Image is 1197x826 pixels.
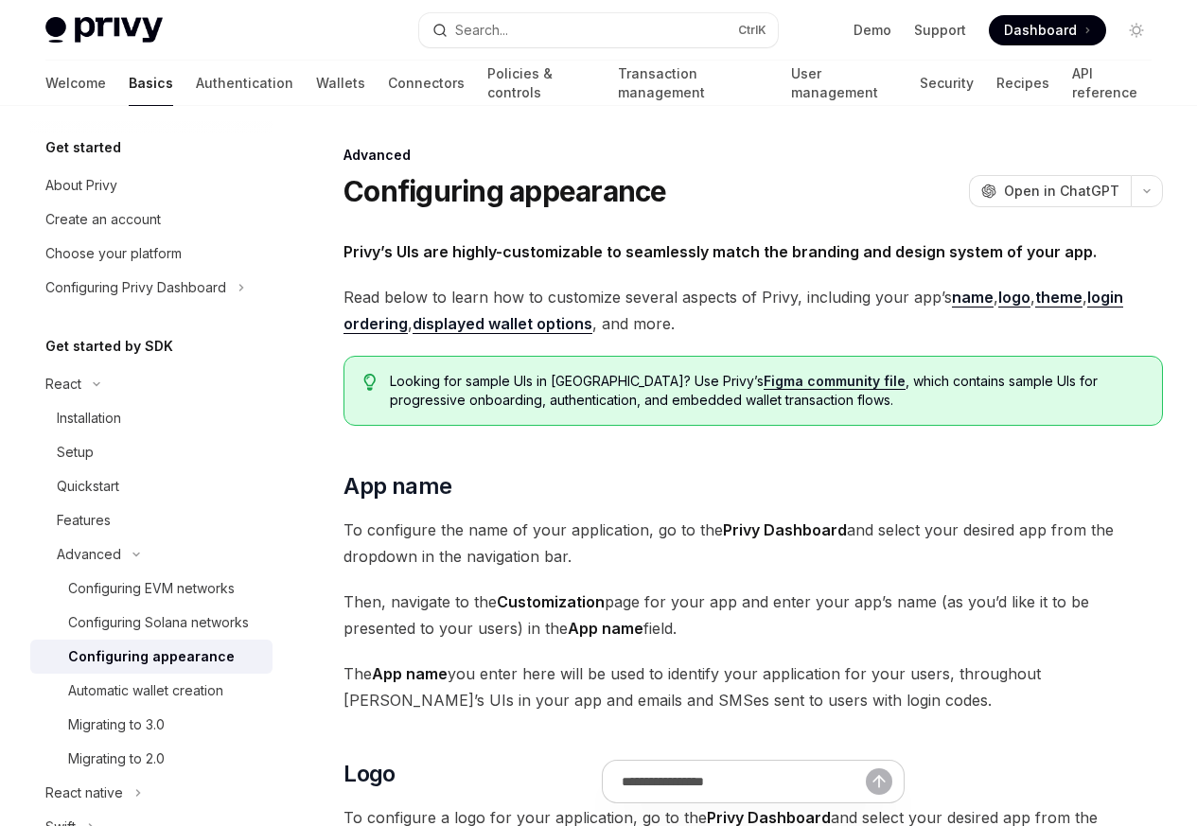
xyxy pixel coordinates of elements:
strong: Customization [497,592,605,611]
h5: Get started by SDK [45,335,173,358]
svg: Tip [363,374,377,391]
input: Ask a question... [622,761,866,802]
a: Create an account [30,202,273,237]
a: Authentication [196,61,293,106]
span: The you enter here will be used to identify your application for your users, throughout [PERSON_N... [343,660,1163,713]
a: Policies & controls [487,61,595,106]
div: Automatic wallet creation [68,679,223,702]
div: Configuring EVM networks [68,577,235,600]
a: About Privy [30,168,273,202]
strong: Privy Dashboard [723,520,847,539]
a: displayed wallet options [413,314,592,334]
strong: Privy’s UIs are highly-customizable to seamlessly match the branding and design system of your app. [343,242,1097,261]
button: Toggle Configuring Privy Dashboard section [30,271,273,305]
div: Search... [455,19,508,42]
span: App name [343,471,451,501]
div: Choose your platform [45,242,182,265]
a: Support [914,21,966,40]
a: Transaction management [618,61,767,106]
a: Features [30,503,273,537]
h1: Configuring appearance [343,174,667,208]
a: Connectors [388,61,465,106]
span: Ctrl K [738,23,766,38]
button: Open search [419,13,778,47]
button: Toggle dark mode [1121,15,1152,45]
span: Read below to learn how to customize several aspects of Privy, including your app’s , , , , , and... [343,284,1163,337]
div: Migrating to 2.0 [68,747,165,770]
span: To configure the name of your application, go to the and select your desired app from the dropdow... [343,517,1163,570]
img: light logo [45,17,163,44]
span: Looking for sample UIs in [GEOGRAPHIC_DATA]? Use Privy’s , which contains sample UIs for progress... [390,372,1143,410]
div: React [45,373,81,395]
div: Features [57,509,111,532]
h5: Get started [45,136,121,159]
button: Toggle Advanced section [30,537,273,571]
a: Dashboard [989,15,1106,45]
a: logo [998,288,1030,308]
span: Then, navigate to the page for your app and enter your app’s name (as you’d like it to be present... [343,589,1163,641]
div: Setup [57,441,94,464]
a: Quickstart [30,469,273,503]
a: Setup [30,435,273,469]
strong: App name [372,664,448,683]
div: Advanced [343,146,1163,165]
div: Advanced [57,543,121,566]
div: Create an account [45,208,161,231]
button: Open in ChatGPT [969,175,1131,207]
a: Demo [854,21,891,40]
div: Migrating to 3.0 [68,713,165,736]
a: Recipes [996,61,1049,106]
a: Configuring EVM networks [30,571,273,606]
a: Installation [30,401,273,435]
a: theme [1035,288,1083,308]
a: Figma community file [764,373,906,390]
a: Configuring Solana networks [30,606,273,640]
a: Automatic wallet creation [30,674,273,708]
span: Dashboard [1004,21,1077,40]
strong: App name [568,619,643,638]
div: Configuring appearance [68,645,235,668]
a: User management [791,61,898,106]
button: Send message [866,768,892,795]
a: Migrating to 3.0 [30,708,273,742]
div: React native [45,782,123,804]
a: Security [920,61,974,106]
button: Toggle React section [30,367,273,401]
div: Configuring Privy Dashboard [45,276,226,299]
div: Installation [57,407,121,430]
button: Toggle React native section [30,776,273,810]
a: Basics [129,61,173,106]
a: name [952,288,994,308]
a: API reference [1072,61,1152,106]
a: Welcome [45,61,106,106]
a: Wallets [316,61,365,106]
div: Configuring Solana networks [68,611,249,634]
a: Choose your platform [30,237,273,271]
div: About Privy [45,174,117,197]
a: Configuring appearance [30,640,273,674]
span: Open in ChatGPT [1004,182,1119,201]
div: Quickstart [57,475,119,498]
a: Migrating to 2.0 [30,742,273,776]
